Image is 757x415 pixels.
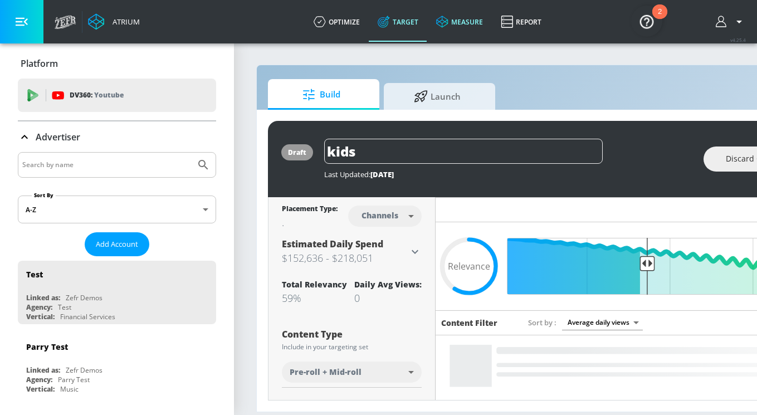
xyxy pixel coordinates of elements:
a: measure [427,2,492,42]
p: Youtube [94,89,124,101]
div: Parry Test [58,375,90,384]
div: Last Updated: [324,169,692,179]
div: Include in your targeting set [282,344,422,350]
div: Placement Type: [282,204,338,216]
div: Vertical: [26,384,55,394]
div: 0 [354,291,422,305]
a: Report [492,2,550,42]
a: Atrium [88,13,140,30]
div: Total Relevancy [282,279,347,290]
p: Advertiser [36,131,80,143]
div: 59% [282,291,347,305]
span: Add Account [96,238,138,251]
div: Agency: [26,375,52,384]
a: optimize [305,2,369,42]
div: Zefr Demos [66,365,102,375]
p: DV360: [70,89,124,101]
div: Content Type [282,330,422,339]
div: Music [60,384,79,394]
div: Parry TestLinked as:Zefr DemosAgency:Parry TestVertical:Music [18,333,216,397]
button: Add Account [85,232,149,256]
div: Estimated Daily Spend$152,636 - $218,051 [282,238,422,266]
span: v 4.25.4 [730,37,746,43]
div: Zefr Demos [66,293,102,302]
div: 2 [658,12,662,26]
div: draft [288,148,306,157]
div: Average daily views [562,315,643,330]
div: Vertical: [26,312,55,321]
div: Financial Services [60,312,115,321]
label: Sort By [32,192,56,199]
h6: Content Filter [441,318,497,328]
button: Open Resource Center, 2 new notifications [631,6,662,37]
span: Launch [395,83,480,110]
div: Advertiser [18,121,216,153]
div: Linked as: [26,293,60,302]
span: Build [279,81,364,108]
input: Search by name [22,158,191,172]
div: Test [58,302,71,312]
div: Atrium [108,17,140,27]
span: Sort by [528,318,556,328]
span: Pre-roll + Mid-roll [290,367,362,378]
span: Estimated Daily Spend [282,238,383,250]
div: Platform [18,48,216,79]
a: Target [369,2,427,42]
div: Daily Avg Views: [354,279,422,290]
div: Channels [356,211,404,220]
div: Test [26,269,43,280]
span: [DATE] [370,169,394,179]
div: Linked as: [26,365,60,375]
h3: $152,636 - $218,051 [282,250,408,266]
div: TestLinked as:Zefr DemosAgency:TestVertical:Financial Services [18,261,216,324]
span: Relevance [448,262,490,271]
div: Agency: [26,302,52,312]
p: Platform [21,57,58,70]
div: DV360: Youtube [18,79,216,112]
div: A-Z [18,196,216,223]
div: Parry Test [26,341,68,352]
